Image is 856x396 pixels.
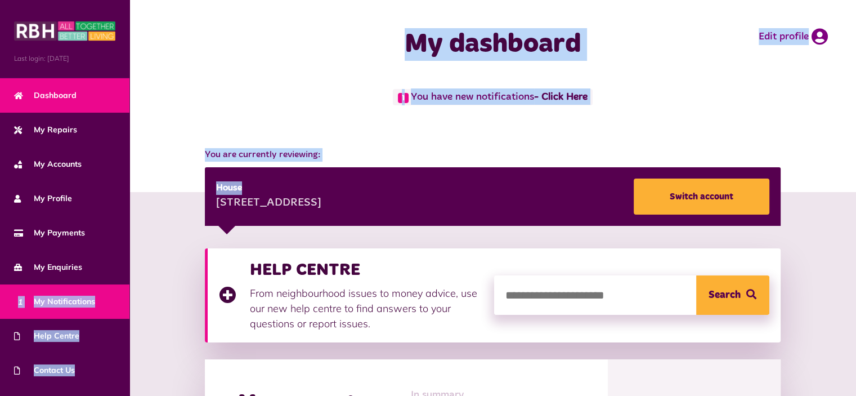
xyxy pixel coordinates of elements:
[14,227,85,239] span: My Payments
[14,90,77,101] span: Dashboard
[14,364,75,376] span: Contact Us
[14,54,115,64] span: Last login: [DATE]
[216,181,321,195] div: House
[14,193,72,204] span: My Profile
[709,275,741,315] span: Search
[696,275,769,315] button: Search
[14,158,82,170] span: My Accounts
[634,179,769,215] a: Switch account
[759,28,828,45] a: Edit profile
[14,20,115,42] img: MyRBH
[14,330,79,342] span: Help Centre
[216,195,321,212] div: [STREET_ADDRESS]
[14,296,95,308] span: My Notifications
[534,92,588,103] a: - Click Here
[250,260,483,280] h3: HELP CENTRE
[393,89,593,105] span: You have new notifications
[398,93,409,103] span: 1
[14,261,82,273] span: My Enquiries
[205,148,780,162] span: You are currently reviewing:
[322,28,664,61] h1: My dashboard
[250,286,483,331] p: From neighbourhood issues to money advice, use our new help centre to find answers to your questi...
[14,124,77,136] span: My Repairs
[14,295,26,308] span: 1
